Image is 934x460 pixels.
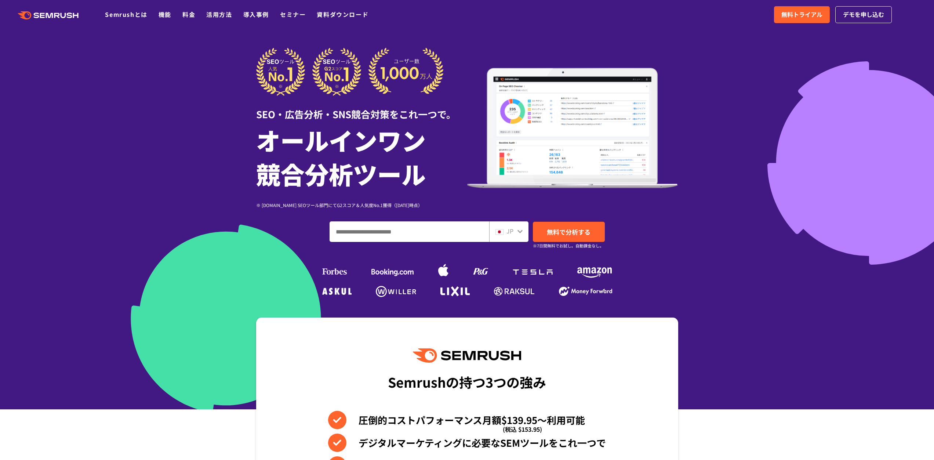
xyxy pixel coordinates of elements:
[330,222,489,242] input: ドメイン、キーワードまたはURLを入力してください
[781,10,822,19] span: 無料トライアル
[547,227,590,236] span: 無料で分析する
[328,434,606,452] li: デジタルマーケティングに必要なSEMツールをこれ一つで
[503,420,542,438] span: (税込 $153.95)
[533,242,604,249] small: ※7日間無料でお試し。自動課金なし。
[206,10,232,19] a: 活用方法
[317,10,368,19] a: 資料ダウンロード
[843,10,884,19] span: デモを申し込む
[835,6,892,23] a: デモを申し込む
[280,10,306,19] a: セミナー
[328,411,606,429] li: 圧倒的コストパフォーマンス月額$139.95〜利用可能
[159,10,171,19] a: 機能
[256,123,467,191] h1: オールインワン 競合分析ツール
[506,227,513,235] span: JP
[413,348,521,363] img: Semrush
[256,202,467,209] div: ※ [DOMAIN_NAME] SEOツール部門にてG2スコア＆人気度No.1獲得（[DATE]時点）
[243,10,269,19] a: 導入事例
[256,96,467,121] div: SEO・広告分析・SNS競合対策をこれ一つで。
[105,10,147,19] a: Semrushとは
[388,368,546,395] div: Semrushの持つ3つの強み
[774,6,830,23] a: 無料トライアル
[182,10,195,19] a: 料金
[533,222,605,242] a: 無料で分析する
